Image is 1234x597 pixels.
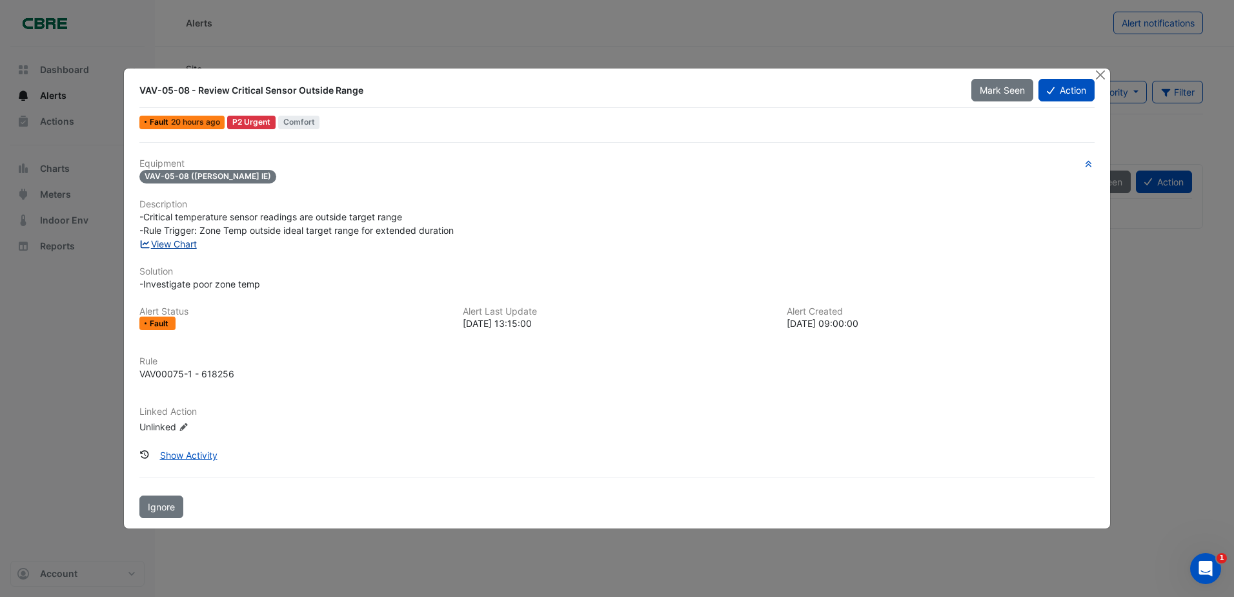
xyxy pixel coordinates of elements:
h6: Alert Status [139,306,447,317]
span: 1 [1217,553,1227,563]
span: Comfort [278,116,320,129]
span: Tue 07-Oct-2025 13:15 AEDT [171,117,220,127]
div: VAV00075-1 - 618256 [139,367,234,381]
h6: Rule [139,356,1095,367]
span: Fault [150,320,171,328]
iframe: Intercom live chat [1190,553,1221,584]
div: P2 Urgent [227,116,276,129]
div: VAV-05-08 - Review Critical Sensor Outside Range [139,84,955,97]
button: Show Activity [152,444,226,466]
button: Mark Seen [971,79,1033,101]
button: Close [1094,68,1108,82]
h6: Description [139,199,1095,210]
button: Ignore [139,496,183,518]
span: Mark Seen [980,85,1025,96]
h6: Solution [139,266,1095,277]
h6: Alert Created [787,306,1095,317]
h6: Alert Last Update [463,306,771,317]
h6: Equipment [139,158,1095,169]
div: Unlinked [139,420,294,434]
span: -Critical temperature sensor readings are outside target range -Rule Trigger: Zone Temp outside i... [139,211,454,236]
span: VAV-05-08 ([PERSON_NAME] IE) [139,170,276,183]
a: View Chart [139,238,197,249]
div: [DATE] 09:00:00 [787,317,1095,330]
span: Ignore [148,501,175,512]
span: -Investigate poor zone temp [139,278,260,289]
span: Fault [150,118,171,126]
fa-icon: Edit Linked Action [179,423,188,432]
button: Action [1038,79,1095,101]
h6: Linked Action [139,406,1095,417]
div: [DATE] 13:15:00 [463,317,771,330]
